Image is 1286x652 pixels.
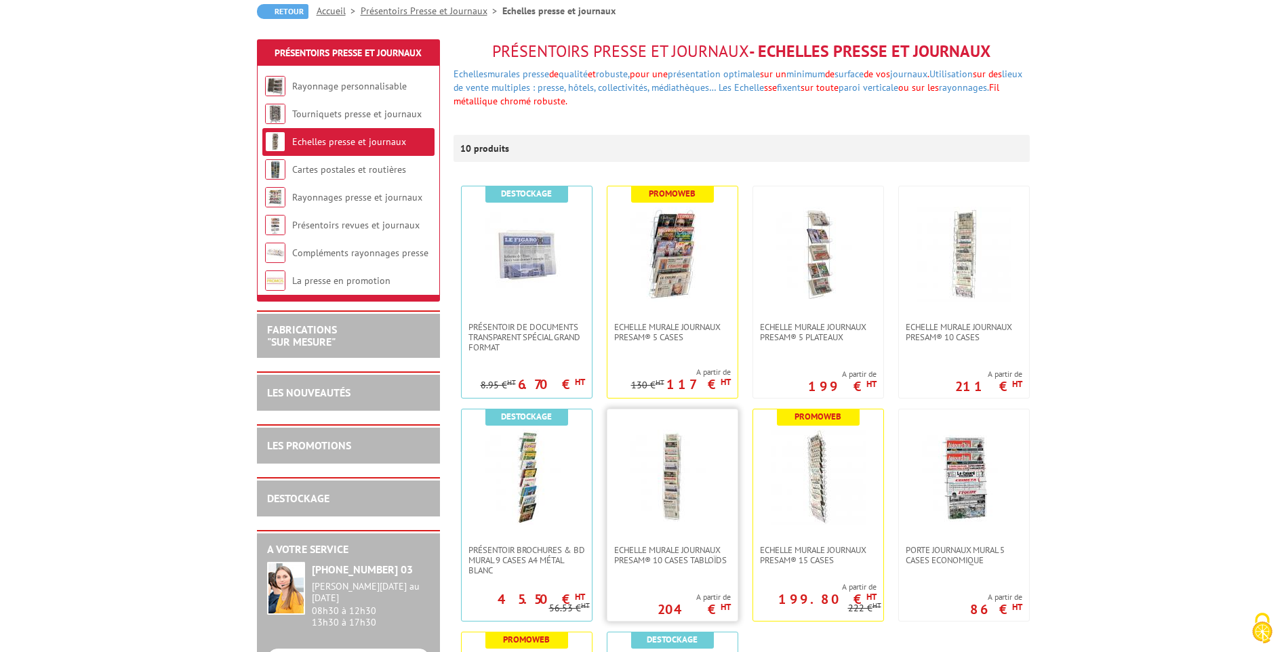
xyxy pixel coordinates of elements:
[292,219,420,231] a: Présentoirs revues et journaux
[507,378,516,387] sup: HT
[771,207,866,302] img: Echelle murale journaux Presam® 5 plateaux
[502,4,616,18] li: Echelles presse et journaux
[1012,601,1022,613] sup: HT
[549,603,590,613] p: 56.53 €
[721,376,731,388] sup: HT
[839,81,898,94] a: paroi verticale
[614,545,731,565] span: Echelle murale journaux Presam® 10 cases tabloïds
[970,605,1022,613] p: 86 €
[808,369,877,380] span: A partir de
[771,430,866,525] img: Echelle murale journaux Presam® 15 cases
[719,81,764,94] a: Les Echelle
[955,369,1022,380] span: A partir de
[625,430,720,525] img: Echelle murale journaux Presam® 10 cases tabloïds
[658,592,731,603] span: A partir de
[265,215,285,235] img: Présentoirs revues et journaux
[257,4,308,19] a: Retour
[292,163,406,176] a: Cartes postales et routières
[265,104,285,124] img: Tourniquets presse et journaux
[596,68,630,80] a: robuste,
[267,491,329,505] a: DESTOCKAGE
[292,191,422,203] a: Rayonnages presse et journaux
[795,411,841,422] b: Promoweb
[808,382,877,390] p: 199 €
[501,411,552,422] b: Destockage
[454,68,1022,94] a: lieux de vente multiples :
[656,378,664,387] sup: HT
[939,81,989,94] a: rayonnages.
[872,600,881,610] sup: HT
[658,605,731,613] p: 204 €
[760,545,877,565] span: Echelle murale journaux Presam® 15 cases
[479,207,574,302] img: PRÉSENTOIR DE DOCUMENTS TRANSPARENT SPÉCIAL GRAND FORMAT
[778,595,877,603] p: 199.80 €
[631,380,664,390] p: 130 €
[777,81,801,94] a: fixent
[575,376,585,388] sup: HT
[275,47,422,59] a: Présentoirs Presse et Journaux
[866,591,877,603] sup: HT
[460,135,511,162] p: 10 produits
[568,81,595,94] a: hôtels,
[292,108,422,120] a: Tourniquets presse et journaux
[866,378,877,390] sup: HT
[292,274,390,287] a: La presse en promotion
[265,243,285,263] img: Compléments rayonnages presse
[929,68,973,80] a: Utilisation
[267,439,351,452] a: LES PROMOTIONS
[454,81,999,107] span: se sur toute ou sur les Fil métallique chromé robuste.
[462,545,592,575] a: Présentoir Brochures & BD mural 9 cases A4 métal blanc
[468,322,585,352] span: PRÉSENTOIR DE DOCUMENTS TRANSPARENT SPÉCIAL GRAND FORMAT
[721,601,731,613] sup: HT
[468,545,585,575] span: Présentoir Brochures & BD mural 9 cases A4 métal blanc
[487,68,520,80] a: murales
[760,322,877,342] span: Echelle murale journaux Presam® 5 plateaux
[462,322,592,352] a: PRÉSENTOIR DE DOCUMENTS TRANSPARENT SPÉCIAL GRAND FORMAT
[666,380,731,388] p: 117 €
[753,322,883,342] a: Echelle murale journaux Presam® 5 plateaux
[723,68,760,80] a: optimale
[454,68,487,80] font: Echelles
[1245,611,1279,645] img: Cookies (fenêtre modale)
[786,68,825,80] a: minimum
[649,188,696,199] b: Promoweb
[899,545,1029,565] a: Porte Journaux Mural 5 cases Economique
[955,382,1022,390] p: 211 €
[523,68,549,80] a: presse
[538,81,565,94] a: presse,
[1012,378,1022,390] sup: HT
[267,562,305,615] img: widget-service.jpg
[899,322,1029,342] a: Echelle murale journaux Presam® 10 cases
[265,131,285,152] img: Echelles presse et journaux
[764,81,768,94] span: s
[317,5,361,17] a: Accueil
[454,68,1022,94] span: de et pour une sur un de de vos . sur des
[890,68,927,80] a: journaux
[581,600,590,610] sup: HT
[312,581,430,604] div: [PERSON_NAME][DATE] au [DATE]
[361,5,502,17] a: Présentoirs Presse et Journaux
[651,81,716,94] a: médiathèques…
[614,322,731,342] span: Echelle murale journaux Presam® 5 cases
[753,582,877,592] span: A partir de
[312,563,413,576] strong: [PHONE_NUMBER] 03
[917,430,1011,525] img: Porte Journaux Mural 5 cases Economique
[481,380,516,390] p: 8.95 €
[267,544,430,556] h2: A votre service
[607,545,738,565] a: Echelle murale journaux Presam® 10 cases tabloïds
[625,207,720,302] img: Echelle murale journaux Presam® 5 cases
[917,207,1011,302] img: Echelle murale journaux Presam® 10 cases
[292,136,406,148] a: Echelles presse et journaux
[906,322,1022,342] span: Echelle murale journaux Presam® 10 cases
[267,323,337,348] a: FABRICATIONS"Sur Mesure"
[265,76,285,96] img: Rayonnage personnalisable
[498,595,585,603] p: 45.50 €
[501,188,552,199] b: Destockage
[518,380,585,388] p: 6.70 €
[503,634,550,645] b: Promoweb
[848,603,881,613] p: 222 €
[906,545,1022,565] span: Porte Journaux Mural 5 cases Economique
[575,591,585,603] sup: HT
[835,68,864,80] a: surface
